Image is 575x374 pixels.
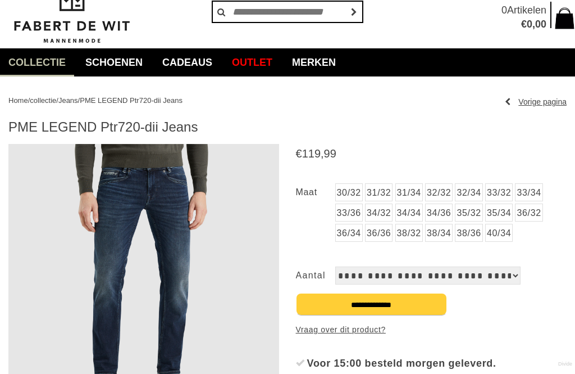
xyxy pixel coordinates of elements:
a: 31/34 [395,183,423,201]
label: Aantal [296,267,335,285]
a: Merken [284,48,344,76]
a: 33/34 [515,183,542,201]
span: 0 [501,4,507,16]
a: 33/32 [485,183,513,201]
a: 34/34 [395,204,423,222]
a: 31/32 [365,183,393,201]
a: 36/34 [335,224,363,242]
span: , [321,147,324,160]
ul: Maat [296,183,567,244]
span: 00 [535,19,546,30]
span: 99 [324,147,336,160]
a: 30/32 [335,183,363,201]
div: Voor 15:00 besteld morgen geleverd. [307,355,567,372]
span: , [532,19,535,30]
a: 38/34 [425,224,453,242]
a: Vorige pagina [505,93,567,110]
span: / [78,96,80,105]
a: 36/32 [515,204,542,222]
a: Schoenen [77,48,151,76]
a: 32/32 [425,183,453,201]
a: 32/34 [455,183,482,201]
span: 0 [527,19,532,30]
a: PME LEGEND Ptr720-dii Jeans [80,96,182,105]
a: 34/32 [365,204,393,222]
a: 38/32 [395,224,423,242]
span: € [296,147,302,160]
span: € [521,19,527,30]
span: / [56,96,58,105]
a: 33/36 [335,204,363,222]
span: Artikelen [507,4,546,16]
a: 40/34 [485,224,513,242]
a: Jeans [58,96,78,105]
span: 119 [302,147,321,160]
span: / [28,96,30,105]
a: 35/32 [455,204,482,222]
h1: PME LEGEND Ptr720-dii Jeans [8,119,567,136]
a: Outlet [223,48,281,76]
a: Cadeaus [154,48,221,76]
a: 35/34 [485,204,513,222]
a: 36/36 [365,224,393,242]
a: collectie [30,96,56,105]
a: Home [8,96,28,105]
a: Vraag over dit product? [296,321,386,338]
a: 34/36 [425,204,453,222]
a: 38/36 [455,224,482,242]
